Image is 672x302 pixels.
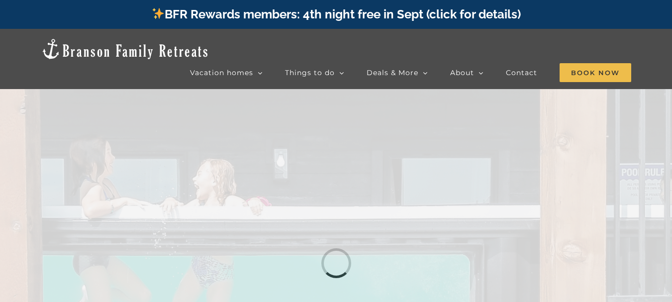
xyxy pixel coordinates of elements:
span: About [450,69,474,76]
nav: Main Menu [190,63,631,83]
img: ✨ [152,7,164,19]
a: Book Now [560,63,631,83]
a: Vacation homes [190,63,263,83]
a: Contact [506,63,537,83]
span: Vacation homes [190,69,253,76]
a: Things to do [285,63,344,83]
a: About [450,63,483,83]
span: Things to do [285,69,335,76]
a: BFR Rewards members: 4th night free in Sept (click for details) [151,7,521,21]
a: Deals & More [367,63,428,83]
span: Deals & More [367,69,418,76]
span: Contact [506,69,537,76]
span: Book Now [560,63,631,82]
img: Branson Family Retreats Logo [41,38,209,60]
